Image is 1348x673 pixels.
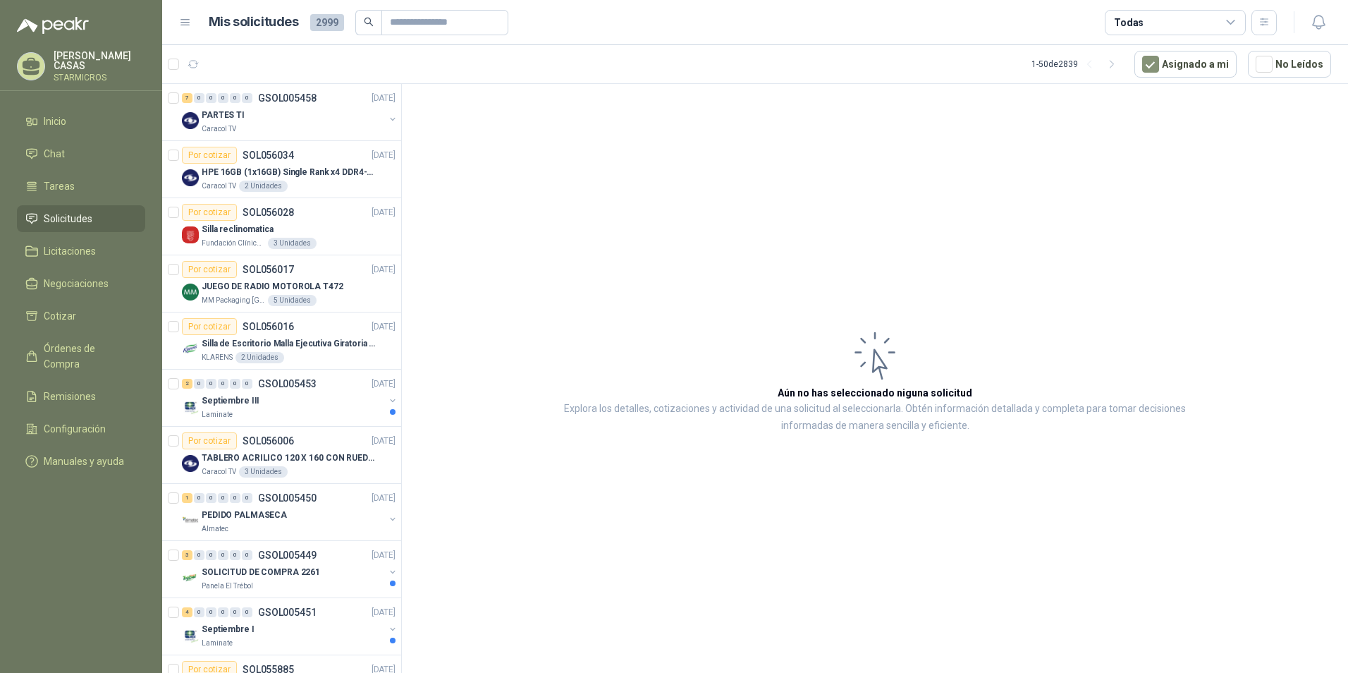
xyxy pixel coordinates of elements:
div: 4 [182,607,192,617]
img: Company Logo [182,455,199,472]
div: Todas [1114,15,1144,30]
p: [DATE] [372,377,396,391]
div: Por cotizar [182,318,237,335]
p: [DATE] [372,549,396,562]
a: Licitaciones [17,238,145,265]
span: Negociaciones [44,276,109,291]
p: SOL056016 [243,322,294,332]
p: [DATE] [372,206,396,219]
span: Tareas [44,178,75,194]
p: [DATE] [372,149,396,162]
img: Company Logo [182,398,199,415]
p: Septiembre I [202,623,255,636]
div: 0 [206,493,216,503]
div: 0 [218,379,228,389]
div: 0 [218,93,228,103]
p: KLARENS [202,352,233,363]
a: 4 0 0 0 0 0 GSOL005451[DATE] Company LogoSeptiembre ILaminate [182,604,398,649]
div: 0 [242,379,252,389]
p: SOL056017 [243,265,294,274]
div: 0 [206,607,216,617]
h1: Mis solicitudes [209,12,299,32]
p: MM Packaging [GEOGRAPHIC_DATA] [202,295,265,306]
p: JUEGO DE RADIO MOTOROLA T472 [202,280,343,293]
a: Configuración [17,416,145,442]
div: 1 [182,493,192,503]
p: GSOL005450 [258,493,317,503]
div: 2 [182,379,192,389]
div: 3 [182,550,192,560]
p: SOL056028 [243,207,294,217]
div: 0 [218,493,228,503]
span: Órdenes de Compra [44,341,132,372]
a: 2 0 0 0 0 0 GSOL005453[DATE] Company LogoSeptiembre IIILaminate [182,375,398,420]
p: Caracol TV [202,466,236,478]
p: Panela El Trébol [202,581,253,592]
span: Chat [44,146,65,162]
img: Company Logo [182,569,199,586]
div: 0 [194,93,204,103]
div: 0 [230,93,240,103]
span: Solicitudes [44,211,92,226]
p: [DATE] [372,435,396,448]
p: GSOL005449 [258,550,317,560]
a: Remisiones [17,383,145,410]
span: Manuales y ayuda [44,454,124,469]
div: 5 Unidades [268,295,317,306]
p: Fundación Clínica Shaio [202,238,265,249]
div: Por cotizar [182,432,237,449]
p: Caracol TV [202,181,236,192]
img: Company Logo [182,512,199,529]
a: Inicio [17,108,145,135]
div: 0 [242,93,252,103]
a: Chat [17,140,145,167]
div: 7 [182,93,192,103]
div: 0 [206,93,216,103]
a: Órdenes de Compra [17,335,145,377]
h3: Aún no has seleccionado niguna solicitud [778,385,972,401]
p: Silla de Escritorio Malla Ejecutiva Giratoria Cromada con Reposabrazos Fijo Negra [202,337,377,351]
p: TABLERO ACRILICO 120 X 160 CON RUEDAS [202,451,377,465]
a: Por cotizarSOL056006[DATE] Company LogoTABLERO ACRILICO 120 X 160 CON RUEDASCaracol TV3 Unidades [162,427,401,484]
p: Laminate [202,638,233,649]
p: [DATE] [372,320,396,334]
div: 0 [194,550,204,560]
span: Remisiones [44,389,96,404]
a: Manuales y ayuda [17,448,145,475]
a: 1 0 0 0 0 0 GSOL005450[DATE] Company LogoPEDIDO PALMASECAAlmatec [182,490,398,535]
a: Por cotizarSOL056028[DATE] Company LogoSilla reclinomaticaFundación Clínica Shaio3 Unidades [162,198,401,255]
p: Laminate [202,409,233,420]
div: 0 [242,550,252,560]
p: GSOL005453 [258,379,317,389]
p: SOLICITUD DE COMPRA 2261 [202,566,320,579]
div: 0 [218,550,228,560]
p: [DATE] [372,263,396,277]
p: Silla reclinomatica [202,223,274,236]
div: 0 [242,607,252,617]
div: 0 [206,550,216,560]
img: Company Logo [182,226,199,243]
p: Caracol TV [202,123,236,135]
span: search [364,17,374,27]
div: 0 [194,379,204,389]
img: Company Logo [182,169,199,186]
a: Por cotizarSOL056017[DATE] Company LogoJUEGO DE RADIO MOTOROLA T472MM Packaging [GEOGRAPHIC_DATA]... [162,255,401,313]
div: 1 - 50 de 2839 [1031,53,1123,75]
span: Configuración [44,421,106,437]
div: 0 [230,493,240,503]
img: Company Logo [182,112,199,129]
div: 0 [230,607,240,617]
img: Logo peakr [17,17,89,34]
p: SOL056034 [243,150,294,160]
div: 2 Unidades [239,181,288,192]
a: Solicitudes [17,205,145,232]
p: [DATE] [372,606,396,619]
p: [PERSON_NAME] CASAS [54,51,145,71]
p: GSOL005458 [258,93,317,103]
div: 2 Unidades [235,352,284,363]
p: Septiembre III [202,394,259,408]
a: Tareas [17,173,145,200]
a: 3 0 0 0 0 0 GSOL005449[DATE] Company LogoSOLICITUD DE COMPRA 2261Panela El Trébol [182,547,398,592]
p: GSOL005451 [258,607,317,617]
button: No Leídos [1248,51,1331,78]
